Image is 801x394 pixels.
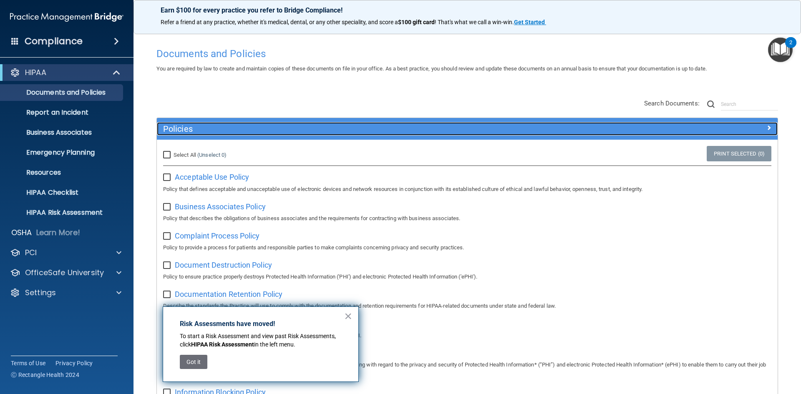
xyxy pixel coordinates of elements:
p: Learn More! [36,228,81,238]
p: HIPAA [25,68,46,78]
p: PCI [25,248,37,258]
p: Documents and Policies [5,88,119,97]
p: Policy to ensure the Practice's employees receive necessary and appropriate training with regard ... [163,360,771,380]
strong: Risk Assessments have moved! [180,320,275,328]
a: Terms of Use [11,359,45,367]
p: OSHA [11,228,32,238]
img: PMB logo [10,9,123,25]
p: OfficeSafe University [25,268,104,278]
strong: Get Started [514,19,545,25]
span: Acceptable Use Policy [175,173,249,181]
p: Policy that defines acceptable and unacceptable use of electronic devices and network resources i... [163,184,771,194]
p: Report an Incident [5,108,119,117]
p: Policy to provide a process for patients and responsible parties to make complaints concerning pr... [163,243,771,253]
span: Business Associates Policy [175,202,266,211]
a: Print Selected (0) [707,146,771,161]
p: Describe the standards the Practice will use to comply with the documentation and retention requi... [163,301,771,311]
span: To start a Risk Assessment and view past Risk Assessments, click [180,333,337,348]
span: You are required by law to create and maintain copies of these documents on file in your office. ... [156,65,707,72]
span: ! That's what we call a win-win. [435,19,514,25]
p: Business Associates [5,128,119,137]
img: ic-search.3b580494.png [707,100,715,108]
h4: Documents and Policies [156,48,778,59]
div: 2 [789,43,792,53]
strong: $100 gift card [398,19,435,25]
p: HIPAA Checklist [5,188,119,197]
a: Privacy Policy [55,359,93,367]
p: Earn $100 for every practice you refer to Bridge Compliance! [161,6,774,14]
span: Complaint Process Policy [175,231,259,240]
h4: Compliance [25,35,83,47]
button: Got it [180,355,207,369]
p: Resources [5,168,119,177]
p: Emergency Planning [5,148,119,157]
h5: Policies [163,124,616,133]
p: Policy to ensure practice properly destroys Protected Health Information ('PHI') and electronic P... [163,272,771,282]
button: Close [344,309,352,323]
p: Settings [25,288,56,298]
span: Search Documents: [644,100,700,107]
p: HIPAA Risk Assessment [5,208,119,217]
a: (Unselect 0) [197,152,227,158]
span: Ⓒ Rectangle Health 2024 [11,371,79,379]
span: in the left menu. [254,341,295,348]
span: Refer a friend at any practice, whether it's medical, dental, or any other speciality, and score a [161,19,398,25]
span: Select All [174,152,196,158]
p: Policy to ensure that the practice's employees have the right level of access to PHI. [163,331,771,341]
strong: HIPAA Risk Assessment [191,341,254,348]
span: Document Destruction Policy [175,261,272,269]
input: Search [721,98,778,110]
p: Policy that describes the obligations of business associates and the requirements for contracting... [163,213,771,223]
button: Open Resource Center, 2 new notifications [768,38,793,62]
span: Documentation Retention Policy [175,290,282,299]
